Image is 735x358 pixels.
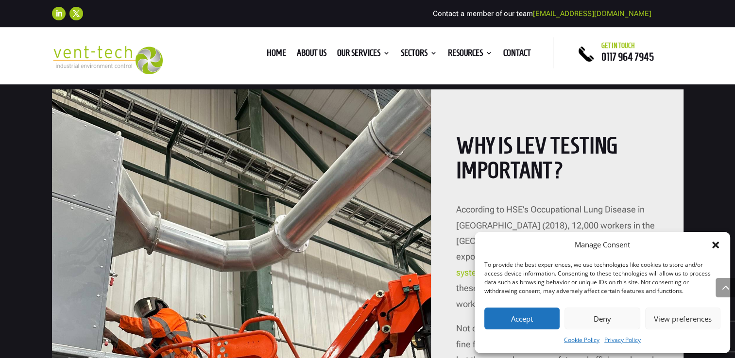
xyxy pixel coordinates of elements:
[564,308,640,329] button: Deny
[433,9,651,18] span: Contact a member of our team
[448,49,493,60] a: Resources
[711,240,720,250] div: Close dialog
[484,308,560,329] button: Accept
[401,49,437,60] a: Sectors
[69,7,83,20] a: Follow on X
[601,42,635,49] span: Get in touch
[337,49,390,60] a: Our Services
[604,334,641,346] a: Privacy Policy
[575,239,630,251] div: Manage Consent
[503,49,531,60] a: Contact
[645,308,720,329] button: View preferences
[456,133,658,187] h2: Why is LEV Testing Important?
[52,7,66,20] a: Follow on LinkedIn
[297,49,326,60] a: About us
[456,202,658,321] p: According to HSE’s Occupational Lung Disease in [GEOGRAPHIC_DATA] (2018), 12,000 workers in the [...
[484,260,719,295] div: To provide the best experiences, we use technologies like cookies to store and/or access device i...
[533,9,651,18] a: [EMAIL_ADDRESS][DOMAIN_NAME]
[601,51,654,63] a: 0117 964 7945
[52,46,163,74] img: 2023-09-27T08_35_16.549ZVENT-TECH---Clear-background
[456,251,640,277] a: LEV systems are designed
[564,334,599,346] a: Cookie Policy
[267,49,286,60] a: Home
